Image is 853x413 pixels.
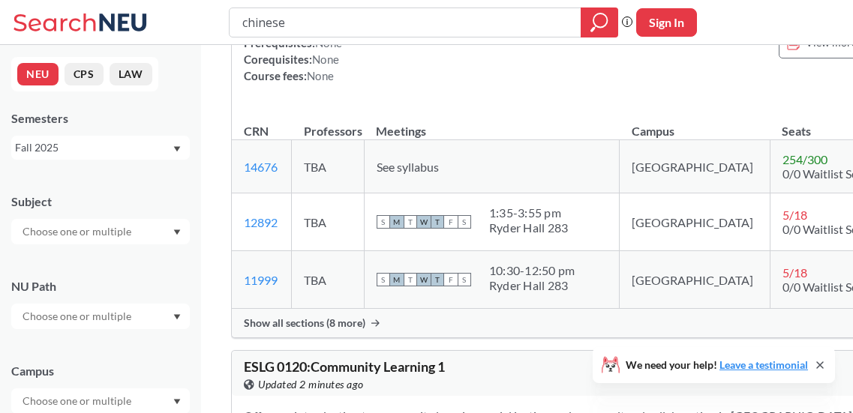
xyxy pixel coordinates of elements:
[11,110,190,127] div: Semesters
[444,215,458,229] span: F
[173,399,181,405] svg: Dropdown arrow
[307,69,334,82] span: None
[626,360,808,370] span: We need your help!
[782,208,807,222] span: 5 / 18
[17,63,59,85] button: NEU
[11,304,190,329] div: Dropdown arrow
[258,376,364,393] span: Updated 2 minutes ago
[15,139,172,156] div: Fall 2025
[489,278,575,293] div: Ryder Hall 283
[719,358,808,371] a: Leave a testimonial
[244,123,269,139] div: CRN
[489,205,569,220] div: 1:35 - 3:55 pm
[15,223,141,241] input: Choose one or multiple
[244,18,342,84] div: NUPaths: Prerequisites: Corequisites: Course fees:
[590,12,608,33] svg: magnifying glass
[11,363,190,379] div: Campus
[377,273,390,286] span: S
[65,63,104,85] button: CPS
[620,108,770,140] th: Campus
[173,314,181,320] svg: Dropdown arrow
[390,215,404,229] span: M
[292,140,365,193] td: TBA
[404,215,417,229] span: T
[244,358,445,375] span: ESLG 0120 : Community Learning 1
[620,140,770,193] td: [GEOGRAPHIC_DATA]
[110,63,152,85] button: LAW
[11,278,190,295] div: NU Path
[431,215,444,229] span: T
[292,108,365,140] th: Professors
[377,160,439,174] span: See syllabus
[782,152,827,166] span: 254 / 300
[244,215,278,229] a: 12892
[244,273,278,287] a: 11999
[15,392,141,410] input: Choose one or multiple
[620,193,770,251] td: [GEOGRAPHIC_DATA]
[241,10,570,35] input: Class, professor, course number, "phrase"
[489,263,575,278] div: 10:30 - 12:50 pm
[431,273,444,286] span: T
[173,229,181,235] svg: Dropdown arrow
[292,251,365,309] td: TBA
[312,52,339,66] span: None
[11,193,190,210] div: Subject
[15,307,141,325] input: Choose one or multiple
[11,136,190,160] div: Fall 2025Dropdown arrow
[11,219,190,244] div: Dropdown arrow
[292,193,365,251] td: TBA
[636,8,697,37] button: Sign In
[458,273,471,286] span: S
[581,7,618,37] div: magnifying glass
[489,220,569,235] div: Ryder Hall 283
[444,273,458,286] span: F
[390,273,404,286] span: M
[364,108,619,140] th: Meetings
[417,273,431,286] span: W
[782,265,807,280] span: 5 / 18
[620,251,770,309] td: [GEOGRAPHIC_DATA]
[173,146,181,152] svg: Dropdown arrow
[458,215,471,229] span: S
[377,215,390,229] span: S
[417,215,431,229] span: W
[244,316,365,330] span: Show all sections (8 more)
[404,273,417,286] span: T
[244,160,278,174] a: 14676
